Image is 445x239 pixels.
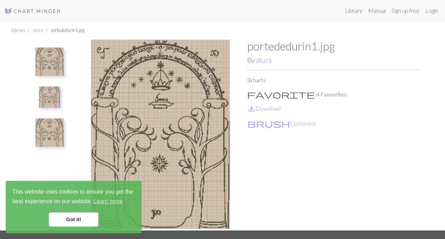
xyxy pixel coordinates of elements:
[365,4,389,18] a: Manual
[342,4,365,18] a: Library
[247,89,315,99] span: favorite
[33,27,43,33] a: atura
[247,105,281,112] a: DownloadDownload
[11,27,25,33] a: Library
[39,87,60,108] img: Copy of portededurin1.jpg
[4,7,61,15] img: Logo
[247,90,420,99] p: 4 Favourites
[247,76,420,84] p: 3 charts
[247,119,290,128] i: Customise
[247,119,316,128] button: CustomiseCustomise
[247,118,290,128] span: brush
[43,27,85,34] li: portededurin1.jpg
[389,4,422,18] a: Sign up free
[256,56,272,64] a: atura
[247,56,420,64] h2: By
[12,188,135,207] span: This website uses cookies to ensure you get the best experience on our website.
[49,212,98,227] a: dismiss cookie message
[35,48,64,76] img: portededurin1.jpg
[92,196,124,207] a: learn more about cookies
[247,90,315,99] i: Favourite
[422,4,441,18] a: Login
[247,104,256,113] i: Download
[6,181,142,233] div: cookieconsent
[35,118,64,147] img: Copy of portededurin1.jpg
[247,104,256,113] span: save_alt
[74,39,247,230] img: Copy of portededurin1.jpg
[247,39,420,53] h1: portededurin1.jpg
